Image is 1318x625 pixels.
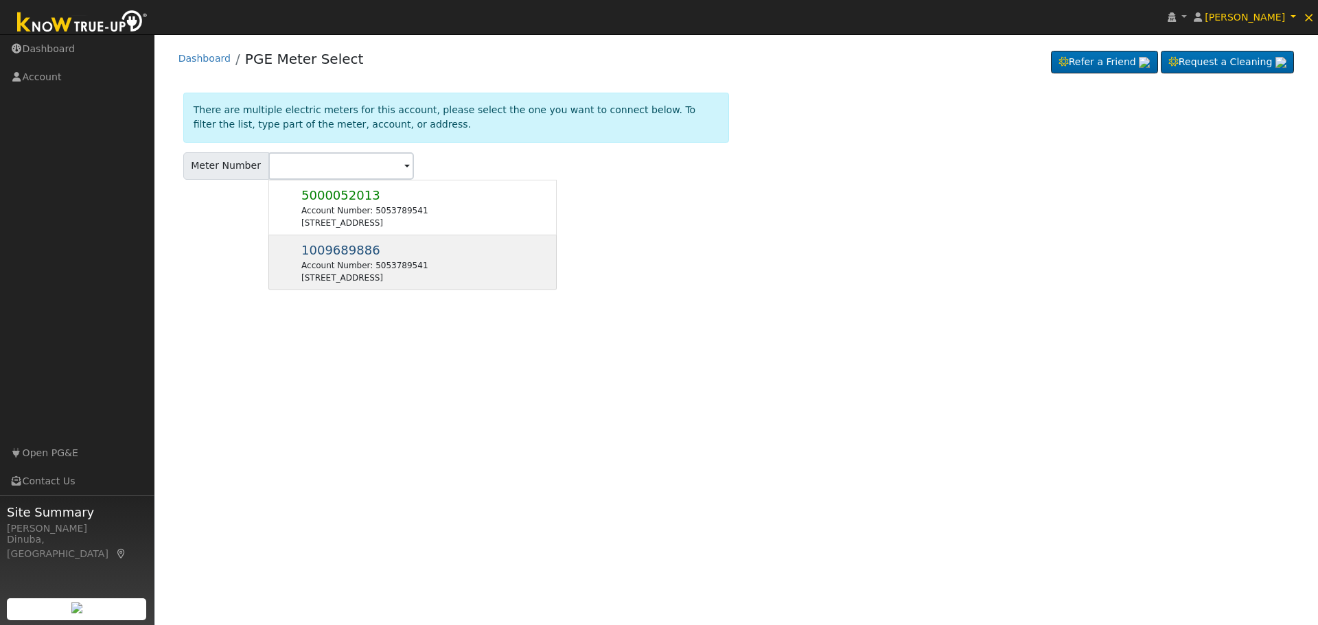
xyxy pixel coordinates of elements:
[183,93,729,142] div: There are multiple electric meters for this account, please select the one you want to connect be...
[301,188,380,202] span: 5000052013
[7,521,147,536] div: [PERSON_NAME]
[301,204,428,217] div: Account Number: 5053789541
[71,602,82,613] img: retrieve
[245,51,364,67] a: PGE Meter Select
[115,548,128,559] a: Map
[183,152,269,180] div: Meter Number
[1051,51,1158,74] a: Refer a Friend
[301,272,428,284] div: [STREET_ADDRESS]
[301,259,428,272] div: Account Number: 5053789541
[10,8,154,38] img: Know True-Up
[301,246,380,257] span: Usage Point: 1044143364
[1303,9,1315,25] span: ×
[1205,12,1285,23] span: [PERSON_NAME]
[301,243,380,257] span: 1009689886
[1275,57,1286,68] img: retrieve
[7,532,147,561] div: Dinuba, [GEOGRAPHIC_DATA]
[301,191,380,202] span: Usage Point: 8119391133
[1139,57,1150,68] img: retrieve
[1161,51,1294,74] a: Request a Cleaning
[178,53,231,64] a: Dashboard
[7,503,147,521] span: Site Summary
[301,217,428,229] div: [STREET_ADDRESS]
